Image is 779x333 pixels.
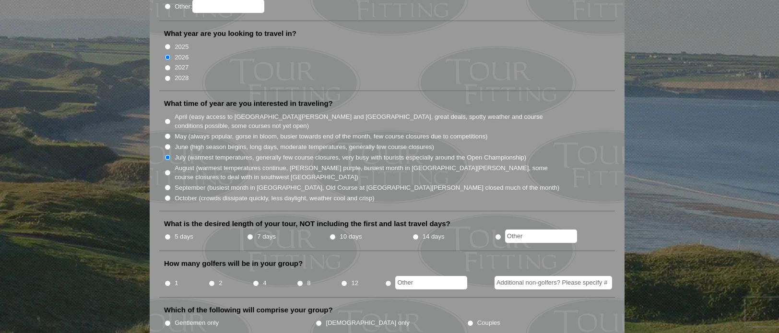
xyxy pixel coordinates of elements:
[175,278,178,288] label: 1
[164,259,303,268] label: How many golfers will be in your group?
[505,230,577,243] input: Other
[326,318,410,328] label: [DEMOGRAPHIC_DATA] only
[164,219,450,229] label: What is the desired length of your tour, NOT including the first and last travel days?
[175,194,375,203] label: October (crowds dissipate quickly, less daylight, weather cool and crisp)
[164,99,333,108] label: What time of year are you interested in traveling?
[395,276,467,289] input: Other
[175,73,189,83] label: 2028
[175,42,189,52] label: 2025
[175,142,434,152] label: June (high season begins, long days, moderate temperatures, generally few course closures)
[175,318,219,328] label: Gentlemen only
[219,278,222,288] label: 2
[164,305,333,315] label: Which of the following will comprise your group?
[175,232,193,241] label: 5 days
[307,278,310,288] label: 8
[257,232,276,241] label: 7 days
[263,278,266,288] label: 4
[423,232,445,241] label: 14 days
[175,163,560,182] label: August (warmest temperatures continue, [PERSON_NAME] purple, busiest month in [GEOGRAPHIC_DATA][P...
[175,153,526,162] label: July (warmest temperatures, generally few course closures, very busy with tourists especially aro...
[477,318,500,328] label: Couples
[351,278,358,288] label: 12
[175,112,560,131] label: April (easy access to [GEOGRAPHIC_DATA][PERSON_NAME] and [GEOGRAPHIC_DATA], great deals, spotty w...
[175,53,189,62] label: 2026
[495,276,612,289] input: Additional non-golfers? Please specify #
[175,183,559,193] label: September (busiest month in [GEOGRAPHIC_DATA], Old Course at [GEOGRAPHIC_DATA][PERSON_NAME] close...
[164,29,296,38] label: What year are you looking to travel in?
[175,132,487,141] label: May (always popular, gorse in bloom, busier towards end of the month, few course closures due to ...
[340,232,362,241] label: 10 days
[175,63,189,72] label: 2027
